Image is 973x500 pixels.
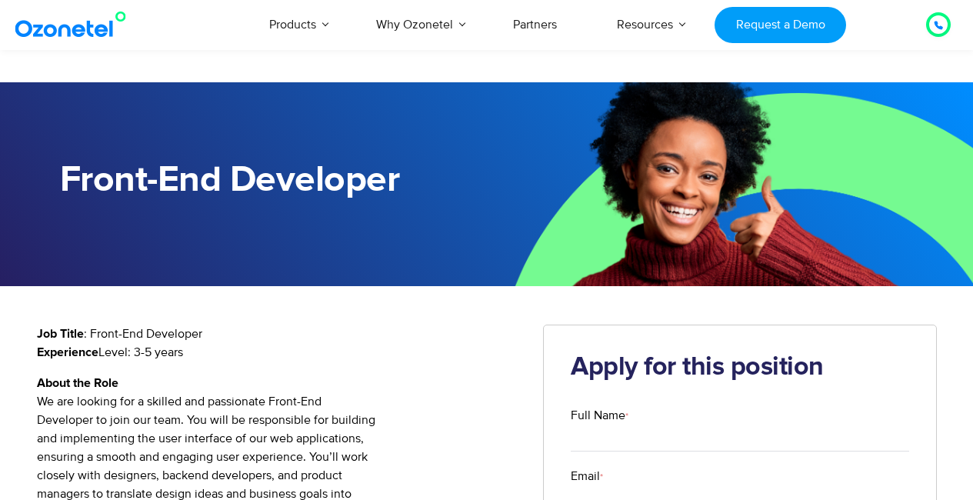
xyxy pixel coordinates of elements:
label: Full Name [571,406,909,425]
h1: Front-End Developer [60,159,487,202]
strong: About the Role [37,377,118,389]
a: Request a Demo [715,7,846,43]
label: Email [571,467,909,485]
p: : Front-End Developer Level: 3-5 years [37,325,521,362]
h2: Apply for this position [571,352,909,383]
strong: Job Title [37,328,84,340]
strong: Experience [37,346,98,358]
